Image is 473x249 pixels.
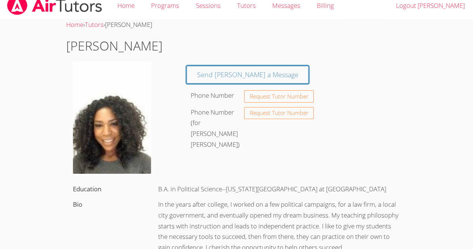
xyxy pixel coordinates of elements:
label: Bio [73,200,82,209]
label: Phone Number [191,91,234,100]
button: Request Tutor Number [244,90,314,103]
a: Tutors [85,20,104,29]
div: B.A. in Political Science--[US_STATE][GEOGRAPHIC_DATA] at [GEOGRAPHIC_DATA] [151,182,407,197]
span: Request Tutor Number [250,94,308,99]
a: Home [66,20,83,29]
h1: [PERSON_NAME] [66,36,407,55]
label: Phone Number (for [PERSON_NAME] [PERSON_NAME]) [191,108,240,149]
span: Request Tutor Number [250,110,308,116]
span: [PERSON_NAME] [105,20,152,29]
a: Send [PERSON_NAME] a Message [187,66,309,83]
img: avatar.png [73,61,151,174]
div: › › [66,19,407,30]
label: Education [73,185,101,193]
span: Messages [272,1,300,10]
button: Request Tutor Number [244,107,314,119]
